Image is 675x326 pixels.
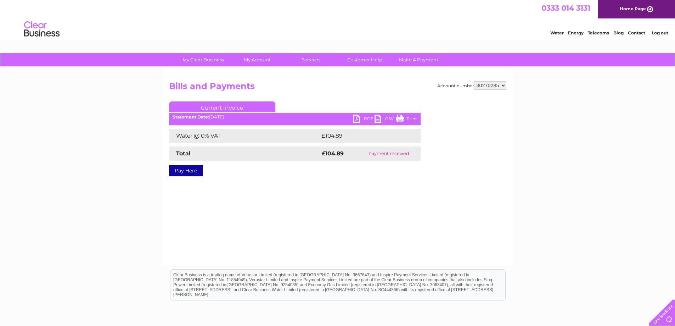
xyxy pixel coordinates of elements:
div: Account number [437,81,506,90]
a: Energy [568,30,584,35]
a: PDF [353,115,375,125]
div: Clear Business is a trading name of Verastar Limited (registered in [GEOGRAPHIC_DATA] No. 3667643... [170,4,505,34]
a: My Clear Business [174,53,232,66]
td: Water @ 0% VAT [169,129,320,143]
a: Water [550,30,564,35]
strong: £104.89 [322,150,344,157]
a: 0333 014 3131 [541,4,590,12]
a: Telecoms [588,30,609,35]
a: CSV [375,115,396,125]
img: logo.png [24,18,60,40]
a: Services [282,53,340,66]
div: [DATE] [169,115,421,120]
a: Blog [613,30,624,35]
h2: Bills and Payments [169,81,506,95]
strong: Total [176,150,191,157]
a: Contact [628,30,645,35]
td: £104.89 [320,129,408,143]
a: Pay Here [169,165,203,176]
a: Make A Payment [389,53,448,66]
td: Payment received [357,147,421,161]
a: Customer Help [336,53,394,66]
b: Statement Date: [173,114,209,120]
a: Print [396,115,417,125]
a: Log out [652,30,668,35]
a: My Account [228,53,286,66]
a: Current Invoice [169,101,275,112]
